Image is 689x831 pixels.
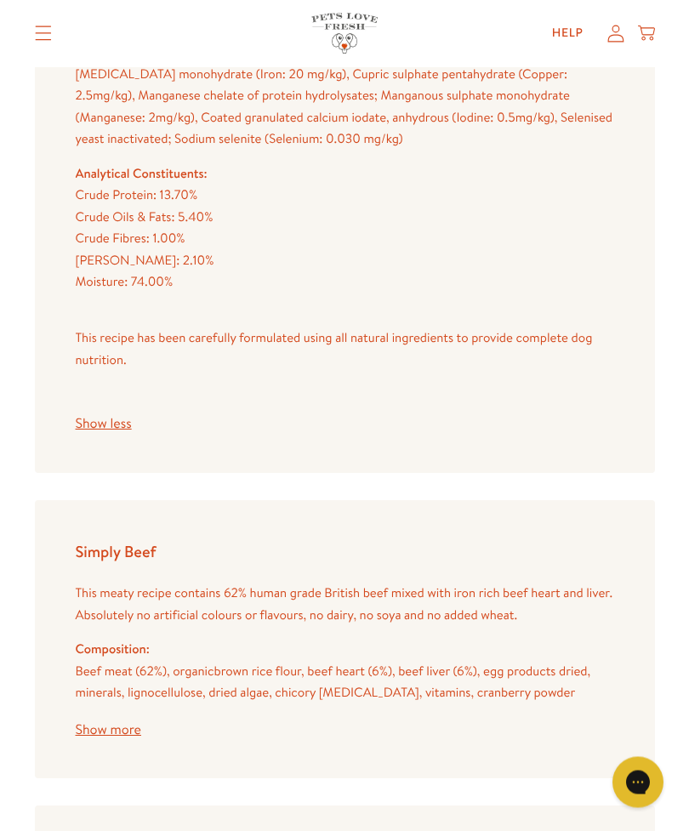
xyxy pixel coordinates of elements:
[76,639,614,661] h4: Composition:
[76,185,614,207] li: Crude Protein: 13.70%
[604,751,672,814] iframe: Gorgias live chat messenger
[76,271,614,293] li: Moisture: 74.00%
[76,724,141,737] button: Show more
[21,13,65,55] summary: Translation missing: en.sections.header.menu
[76,207,614,229] li: Crude Oils & Fats: 5.40%
[76,418,132,431] button: Show less
[76,228,614,250] li: Crude Fibres: 1.00%
[311,14,378,54] img: Pets Love Fresh
[538,17,597,51] a: Help
[76,42,614,151] p: Zinc chelate of protein hydrolysates; Zinc sulphate monohydrate (Zinc: 30 mg/kg), [MEDICAL_DATA] ...
[76,583,614,626] p: This meaty recipe contains 62% human grade British beef mixed with iron rich beef heart and liver...
[76,250,614,272] li: [PERSON_NAME]: 2.10%
[76,542,614,562] h4: Simply Beef
[76,163,614,185] h4: Analytical Constituents:
[76,327,614,371] p: This recipe has been carefully formulated using all natural ingredients to provide complete dog n...
[76,663,591,703] span: Beef meat (62%), organic brown rice flour, beef heart (6%), beef liver (6%), egg products dried, ...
